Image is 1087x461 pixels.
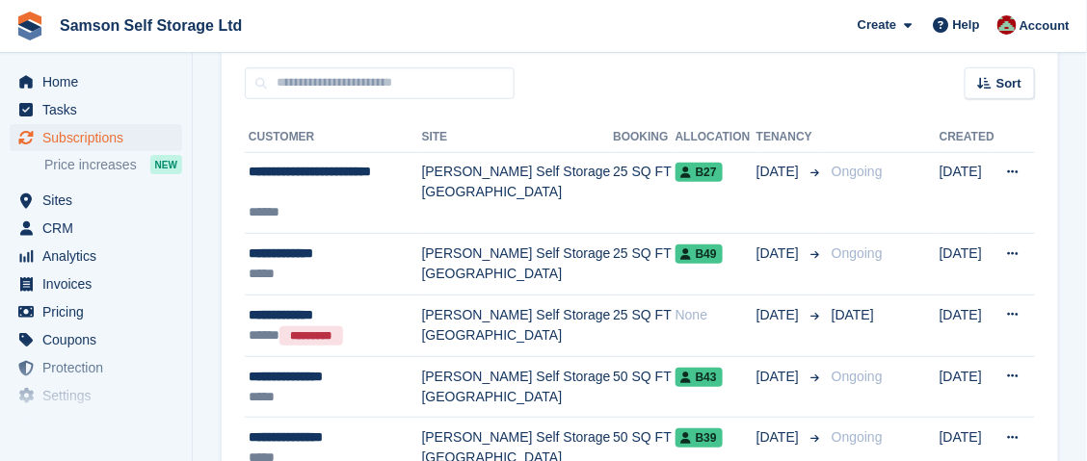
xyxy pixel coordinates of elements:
[676,305,756,325] div: None
[10,187,182,214] a: menu
[10,124,182,151] a: menu
[940,122,994,153] th: Created
[10,382,182,409] a: menu
[10,215,182,242] a: menu
[42,96,158,123] span: Tasks
[10,354,182,381] a: menu
[42,124,158,151] span: Subscriptions
[10,270,182,297] a: menu
[42,187,158,214] span: Sites
[1020,16,1070,36] span: Account
[15,12,44,40] img: stora-icon-8386f47178a22dfd0bd8f6a31ec36ba5ce8667c1dd55bd0f319d3a0aa187defe.svg
[940,356,994,418] td: [DATE]
[832,245,883,261] span: Ongoing
[676,244,723,264] span: B49
[832,429,883,445] span: Ongoing
[613,356,675,418] td: 50 SQ FT
[613,152,675,234] td: 25 SQ FT
[858,15,896,35] span: Create
[953,15,980,35] span: Help
[756,305,803,325] span: [DATE]
[832,307,874,322] span: [DATE]
[245,122,422,153] th: Customer
[150,155,182,174] div: NEW
[10,326,182,353] a: menu
[10,298,182,325] a: menu
[756,122,824,153] th: Tenancy
[10,96,182,123] a: menu
[422,356,614,418] td: [PERSON_NAME] Self Storage [GEOGRAPHIC_DATA]
[10,243,182,269] a: menu
[613,295,675,356] td: 25 SQ FT
[42,68,158,95] span: Home
[997,15,1017,35] img: Ian
[756,243,803,264] span: [DATE]
[756,162,803,182] span: [DATE]
[756,427,803,448] span: [DATE]
[52,10,250,41] a: Samson Self Storage Ltd
[42,270,158,297] span: Invoices
[422,152,614,234] td: [PERSON_NAME] Self Storage [GEOGRAPHIC_DATA]
[422,234,614,295] td: [PERSON_NAME] Self Storage [GEOGRAPHIC_DATA]
[940,234,994,295] td: [DATE]
[10,68,182,95] a: menu
[10,410,182,437] a: menu
[940,295,994,356] td: [DATE]
[756,367,803,387] span: [DATE]
[832,164,883,179] span: Ongoing
[613,122,675,153] th: Booking
[44,154,182,175] a: Price increases NEW
[676,122,756,153] th: Allocation
[422,122,614,153] th: Site
[42,298,158,325] span: Pricing
[44,156,137,174] span: Price increases
[42,243,158,269] span: Analytics
[42,215,158,242] span: CRM
[42,326,158,353] span: Coupons
[940,152,994,234] td: [DATE]
[613,234,675,295] td: 25 SQ FT
[42,354,158,381] span: Protection
[42,382,158,409] span: Settings
[832,369,883,384] span: Ongoing
[676,368,723,387] span: B43
[42,410,158,437] span: Capital
[676,428,723,448] span: B39
[676,163,723,182] span: B27
[996,74,1021,93] span: Sort
[422,295,614,356] td: [PERSON_NAME] Self Storage [GEOGRAPHIC_DATA]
